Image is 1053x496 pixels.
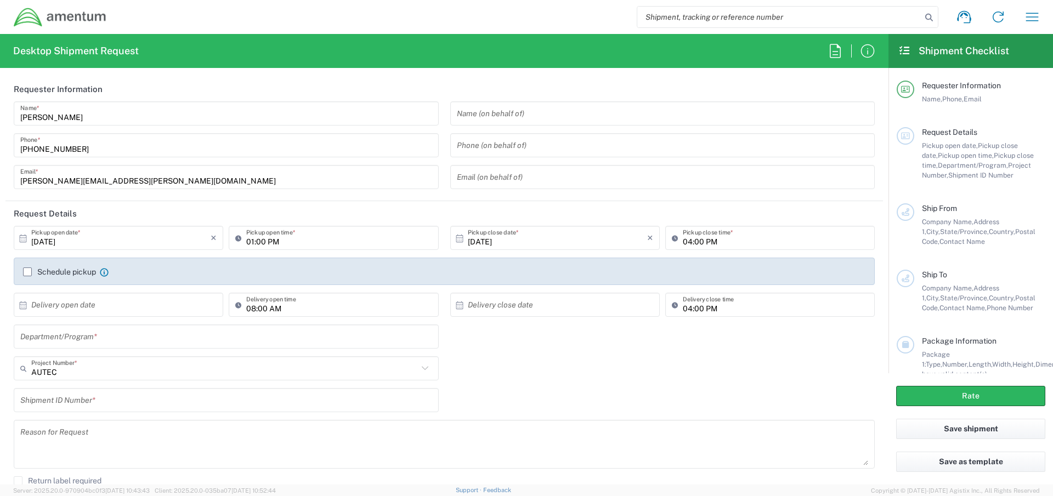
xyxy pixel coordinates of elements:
button: Save shipment [896,419,1045,439]
span: State/Province, [940,294,989,302]
span: Contact Name [939,237,985,246]
span: Requester Information [922,81,1001,90]
h2: Shipment Checklist [898,44,1009,58]
span: State/Province, [940,227,989,236]
span: Request Details [922,128,977,136]
span: Width, [992,360,1012,368]
span: Country, [989,294,1015,302]
span: Shipment ID Number [948,171,1014,179]
span: Phone Number [987,304,1033,312]
span: Country, [989,227,1015,236]
input: Shipment, tracking or reference number [637,7,921,27]
span: Department/Program, [938,161,1008,169]
span: Height, [1012,360,1035,368]
span: Ship To [922,270,947,279]
span: Email [964,95,982,103]
span: Server: 2025.20.0-970904bc0f3 [13,487,150,494]
a: Feedback [483,487,511,493]
span: Name, [922,95,942,103]
a: Support [456,487,483,493]
label: Schedule pickup [23,267,96,276]
h2: Request Details [14,208,77,219]
span: Copyright © [DATE]-[DATE] Agistix Inc., All Rights Reserved [871,486,1040,495]
span: Company Name, [922,284,973,292]
span: Length, [969,360,992,368]
span: Contact Name, [939,304,987,312]
span: Company Name, [922,218,973,226]
span: [DATE] 10:43:43 [105,487,150,494]
span: Number, [942,360,969,368]
span: Ship From [922,204,957,213]
span: Package Information [922,337,997,345]
span: [DATE] 10:52:44 [231,487,276,494]
span: City, [926,227,940,236]
span: Client: 2025.20.0-035ba07 [155,487,276,494]
span: City, [926,294,940,302]
span: Pickup open time, [938,151,994,159]
img: dyncorp [13,7,107,27]
h2: Desktop Shipment Request [13,44,139,58]
span: Pickup open date, [922,141,978,150]
i: × [211,229,217,247]
span: Phone, [942,95,964,103]
span: Package 1: [922,350,950,368]
h2: Requester Information [14,84,103,95]
label: Return label required [14,476,101,485]
button: Save as template [896,452,1045,472]
i: × [647,229,653,247]
span: Type, [926,360,942,368]
button: Rate [896,386,1045,406]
